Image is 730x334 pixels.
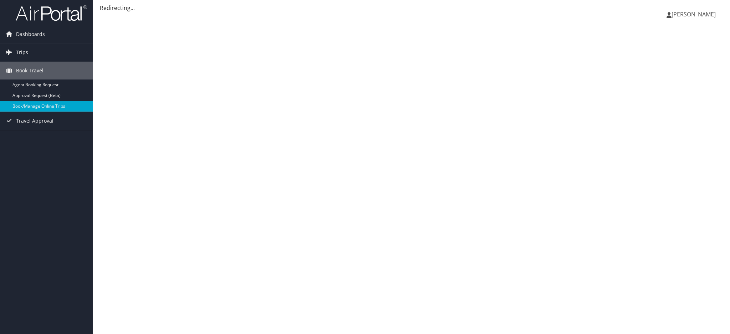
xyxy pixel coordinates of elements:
[16,43,28,61] span: Trips
[16,5,87,21] img: airportal-logo.png
[100,4,723,12] div: Redirecting...
[667,4,723,25] a: [PERSON_NAME]
[672,10,716,18] span: [PERSON_NAME]
[16,25,45,43] span: Dashboards
[16,112,53,130] span: Travel Approval
[16,62,43,79] span: Book Travel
